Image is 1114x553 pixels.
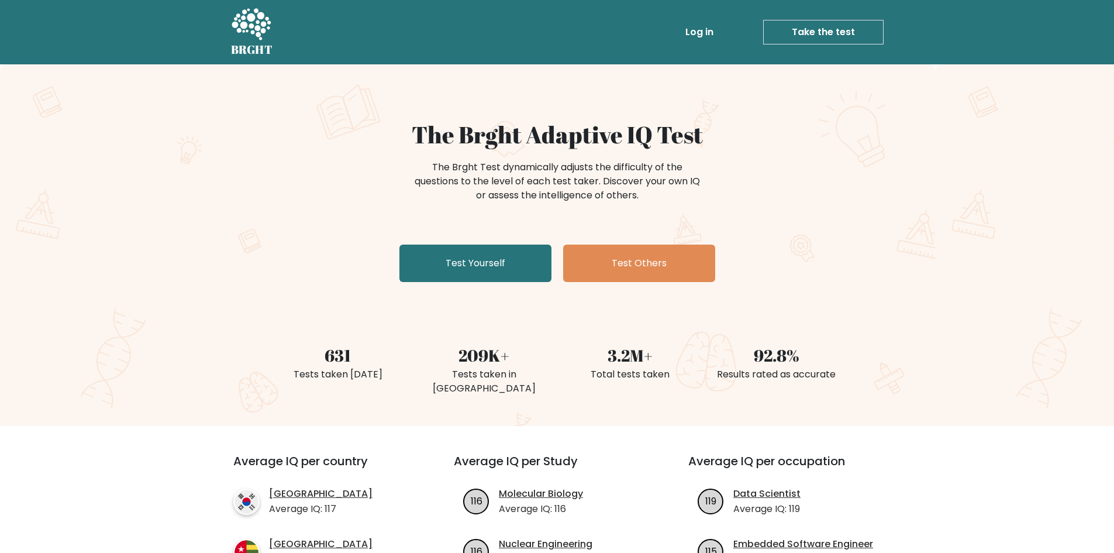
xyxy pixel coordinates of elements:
[231,5,273,60] a: BRGHT
[233,454,412,482] h3: Average IQ per country
[688,454,895,482] h3: Average IQ per occupation
[269,537,373,551] a: [GEOGRAPHIC_DATA]
[499,537,592,551] a: Nuclear Engineering
[705,494,716,507] text: 119
[733,537,873,551] a: Embedded Software Engineer
[418,367,550,396] div: Tests taken in [GEOGRAPHIC_DATA]
[231,43,273,57] h5: BRGHT
[233,489,260,515] img: country
[563,245,715,282] a: Test Others
[418,343,550,367] div: 209K+
[763,20,884,44] a: Take the test
[411,160,703,202] div: The Brght Test dynamically adjusts the difficulty of the questions to the level of each test take...
[564,367,696,382] div: Total tests taken
[564,343,696,367] div: 3.2M+
[733,502,801,516] p: Average IQ: 119
[454,454,660,482] h3: Average IQ per Study
[681,20,718,44] a: Log in
[711,367,843,382] div: Results rated as accurate
[499,487,583,501] a: Molecular Biology
[499,502,583,516] p: Average IQ: 116
[272,121,843,149] h1: The Brght Adaptive IQ Test
[272,367,404,382] div: Tests taken [DATE]
[733,487,801,501] a: Data Scientist
[399,245,551,282] a: Test Yourself
[711,343,843,367] div: 92.8%
[269,502,373,516] p: Average IQ: 117
[272,343,404,367] div: 631
[269,487,373,501] a: [GEOGRAPHIC_DATA]
[471,494,482,507] text: 116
